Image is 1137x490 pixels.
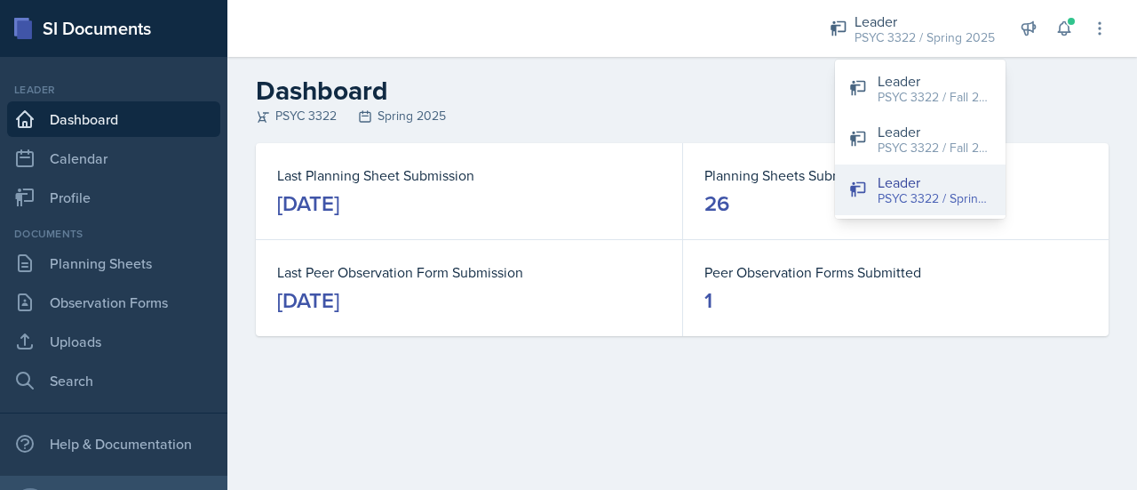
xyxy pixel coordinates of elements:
[277,189,339,218] div: [DATE]
[878,172,991,193] div: Leader
[878,88,991,107] div: PSYC 3322 / Fall 2025
[704,286,712,315] div: 1
[7,180,220,215] a: Profile
[7,141,220,176] a: Calendar
[704,165,1087,186] dt: Planning Sheets Submitted
[835,63,1006,114] button: Leader PSYC 3322 / Fall 2025
[878,70,991,92] div: Leader
[7,324,220,359] a: Uploads
[7,245,220,281] a: Planning Sheets
[835,165,1006,215] button: Leader PSYC 3322 / Spring 2025
[855,28,995,47] div: PSYC 3322 / Spring 2025
[256,107,1109,125] div: PSYC 3322 Spring 2025
[878,189,991,208] div: PSYC 3322 / Spring 2025
[855,11,995,32] div: Leader
[7,82,220,98] div: Leader
[7,101,220,137] a: Dashboard
[7,285,220,320] a: Observation Forms
[277,165,661,186] dt: Last Planning Sheet Submission
[256,75,1109,107] h2: Dashboard
[878,121,991,142] div: Leader
[835,114,1006,165] button: Leader PSYC 3322 / Fall 2024
[7,363,220,398] a: Search
[277,261,661,283] dt: Last Peer Observation Form Submission
[878,139,991,157] div: PSYC 3322 / Fall 2024
[704,261,1087,283] dt: Peer Observation Forms Submitted
[7,226,220,242] div: Documents
[704,189,729,218] div: 26
[277,286,339,315] div: [DATE]
[7,426,220,462] div: Help & Documentation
